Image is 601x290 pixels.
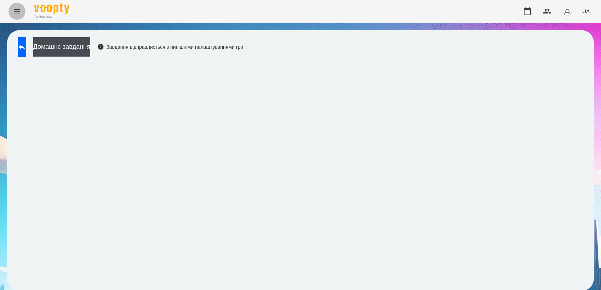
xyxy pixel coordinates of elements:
[579,5,593,18] button: UA
[34,14,69,19] span: For Business
[582,7,590,15] span: UA
[562,6,572,16] img: avatar_s.png
[34,4,69,14] img: Voopty Logo
[8,3,25,20] button: Menu
[33,37,90,57] button: Домашнє завдання
[97,43,244,51] div: Завдання відправляється з нинішніми налаштуваннями гри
